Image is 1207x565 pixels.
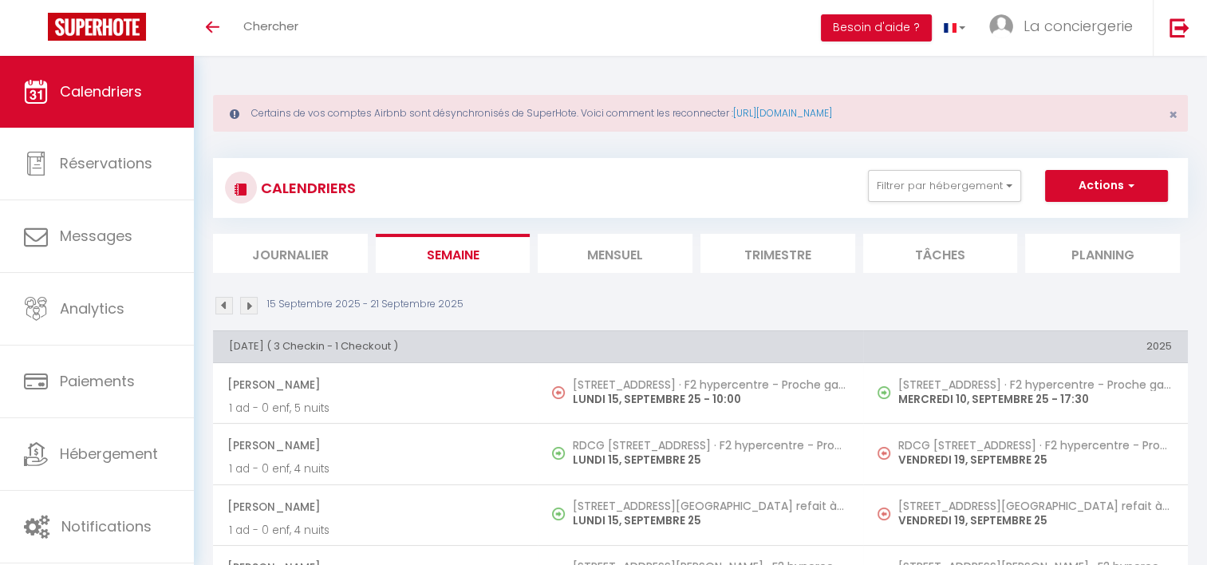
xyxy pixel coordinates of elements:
[868,170,1021,202] button: Filtrer par hébergement
[898,391,1172,408] p: MERCREDI 10, SEPTEMBRE 25 - 17:30
[573,500,846,512] h5: [STREET_ADDRESS][GEOGRAPHIC_DATA] refait à neuf - proche [GEOGRAPHIC_DATA]
[213,95,1188,132] div: Certains de vos comptes Airbnb sont désynchronisés de SuperHote. Voici comment les reconnecter :
[257,170,356,206] h3: CALENDRIERS
[267,297,463,312] p: 15 Septembre 2025 - 21 Septembre 2025
[863,330,1188,362] th: 2025
[733,106,832,120] a: [URL][DOMAIN_NAME]
[227,369,522,400] span: [PERSON_NAME]
[898,452,1172,468] p: VENDREDI 19, SEPTEMBRE 25
[573,378,846,391] h5: [STREET_ADDRESS] · F2 hypercentre - Proche gare - WIFI gratuite
[60,226,132,246] span: Messages
[227,430,522,460] span: [PERSON_NAME]
[898,439,1172,452] h5: RDCG [STREET_ADDRESS] · F2 hypercentre - Proche gare - WIFI gratuite
[213,234,368,273] li: Journalier
[989,14,1013,38] img: ...
[61,516,152,536] span: Notifications
[48,13,146,41] img: Super Booking
[1045,170,1168,202] button: Actions
[1169,108,1177,122] button: Close
[538,234,692,273] li: Mensuel
[376,234,531,273] li: Semaine
[243,18,298,34] span: Chercher
[60,444,158,464] span: Hébergement
[1139,493,1195,553] iframe: Chat
[227,492,522,522] span: [PERSON_NAME]
[229,460,522,477] p: 1 ad - 0 enf, 4 nuits
[1169,105,1177,124] span: ×
[878,386,890,399] img: NO IMAGE
[60,153,152,173] span: Réservations
[821,14,932,41] button: Besoin d'aide ?
[60,298,124,318] span: Analytics
[898,512,1172,529] p: VENDREDI 19, SEPTEMBRE 25
[213,330,863,362] th: [DATE] ( 3 Checkin - 1 Checkout )
[229,522,522,539] p: 1 ad - 0 enf, 4 nuits
[60,81,142,101] span: Calendriers
[1025,234,1180,273] li: Planning
[13,6,61,54] button: Ouvrir le widget de chat LiveChat
[878,508,890,520] img: NO IMAGE
[898,378,1172,391] h5: [STREET_ADDRESS] · F2 hypercentre - Proche gare - WIFI gratuite
[229,400,522,417] p: 1 ad - 0 enf, 5 nuits
[898,500,1172,512] h5: [STREET_ADDRESS][GEOGRAPHIC_DATA] refait à neuf - proche [GEOGRAPHIC_DATA]
[573,391,846,408] p: LUNDI 15, SEPTEMBRE 25 - 10:00
[878,447,890,460] img: NO IMAGE
[573,452,846,468] p: LUNDI 15, SEPTEMBRE 25
[863,234,1018,273] li: Tâches
[60,371,135,391] span: Paiements
[573,439,846,452] h5: RDCG [STREET_ADDRESS] · F2 hypercentre - Proche gare - WIFI gratuite
[552,386,565,399] img: NO IMAGE
[1024,16,1133,36] span: La conciergerie
[700,234,855,273] li: Trimestre
[573,512,846,529] p: LUNDI 15, SEPTEMBRE 25
[1170,18,1189,38] img: logout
